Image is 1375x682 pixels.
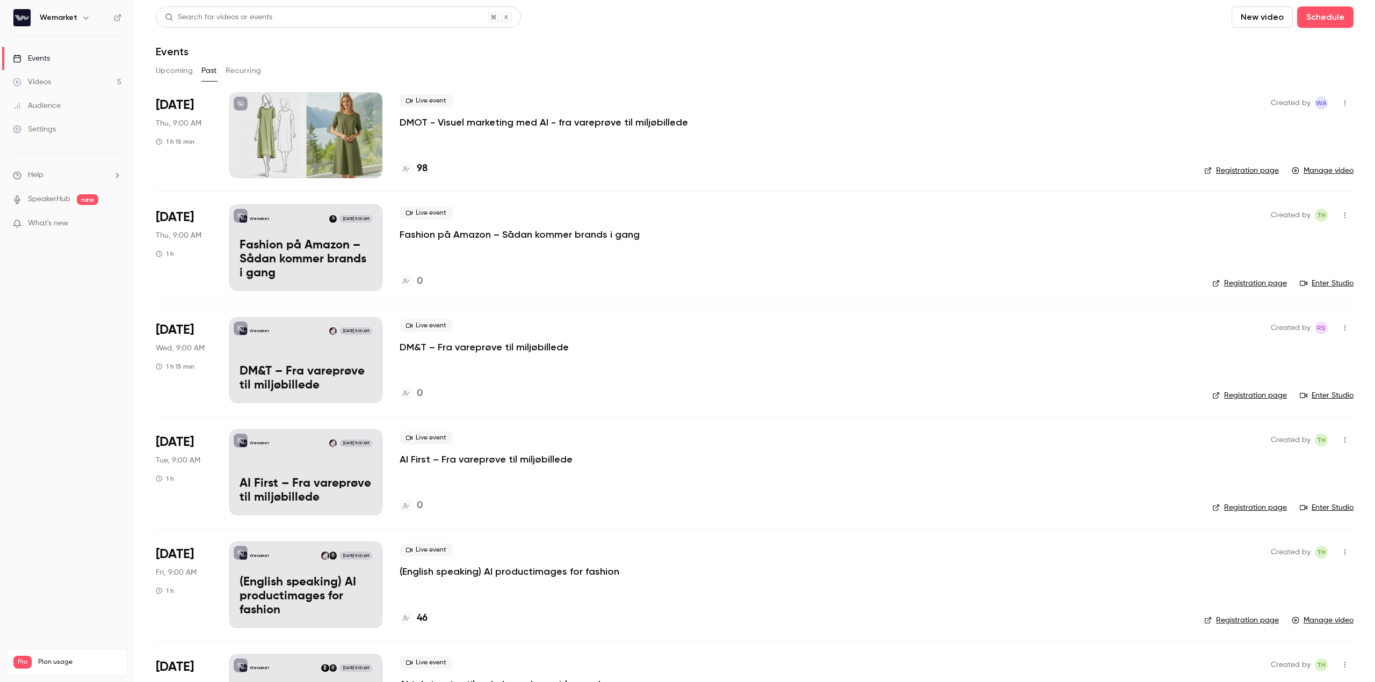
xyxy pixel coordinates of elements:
[1300,278,1354,289] a: Enter Studio
[229,541,382,627] a: (English speaking) AI productimages for fashionWemarketThomas HaurumRasmus Stouby[DATE] 9:00 AM(E...
[400,319,453,332] span: Live event
[400,453,573,466] p: AI First – Fra vareprøve til miljøbillede
[156,429,212,515] div: May 27 Tue, 9:00 AM (Europe/Copenhagen)
[400,228,640,241] a: Fashion på Amazon – Sådan kommer brands i gang
[417,498,423,513] h4: 0
[400,656,453,669] span: Live event
[400,431,453,444] span: Live event
[1271,658,1311,671] span: Created by
[1317,434,1326,446] span: TH
[156,209,194,226] span: [DATE]
[1315,434,1328,446] span: Thomas Haurum
[1297,6,1354,28] button: Schedule
[1212,502,1287,513] a: Registration page
[240,239,372,280] p: Fashion på Amazon – Sådan kommer brands i gang
[156,250,174,258] div: 1 h
[40,12,77,23] h6: Wemarket
[229,204,382,290] a: Fashion på Amazon – Sådan kommer brands i gangWemarketJens Vittrup[DATE] 9:00 AMFashion på Amazon...
[156,434,194,451] span: [DATE]
[156,97,194,114] span: [DATE]
[240,477,372,505] p: AI First – Fra vareprøve til miljøbillede
[329,664,337,672] img: Thomas Haurum
[156,586,174,595] div: 1 h
[108,219,121,229] iframe: Noticeable Trigger
[201,62,217,79] button: Past
[339,664,372,672] span: [DATE] 9:00 AM
[250,441,269,446] p: Wemarket
[1204,165,1279,176] a: Registration page
[28,194,70,205] a: SpeakerHub
[400,611,428,626] a: 46
[400,207,453,219] span: Live event
[1315,658,1328,671] span: Thomas Haurum
[329,439,337,447] img: Rasmus Stouby
[1317,658,1326,671] span: TH
[1292,615,1354,626] a: Manage video
[1317,321,1326,334] span: RS
[339,439,372,447] span: [DATE] 9:00 AM
[226,62,262,79] button: Recurring
[400,565,619,578] a: (English speaking) AI productimages for fashion
[400,162,428,176] a: 98
[1232,6,1293,28] button: New video
[400,274,423,289] a: 0
[400,341,569,354] a: DM&T – Fra vareprøve til miljøbillede
[156,230,201,241] span: Thu, 9:00 AM
[1271,546,1311,559] span: Created by
[339,552,372,559] span: [DATE] 9:00 AM
[1271,97,1311,109] span: Created by
[13,100,61,111] div: Audience
[156,118,201,129] span: Thu, 9:00 AM
[417,162,428,176] h4: 98
[417,611,428,626] h4: 46
[329,552,337,559] img: Thomas Haurum
[156,546,194,563] span: [DATE]
[329,215,337,223] img: Jens Vittrup
[1271,434,1311,446] span: Created by
[1212,278,1287,289] a: Registration page
[1316,97,1327,109] span: WA
[1315,209,1328,222] span: Thomas Haurum
[250,553,269,559] p: Wemarket
[1271,321,1311,334] span: Created by
[156,92,212,178] div: Sep 11 Thu, 9:00 AM (Europe/Copenhagen)
[329,327,337,335] img: Rasmus Stouby
[1300,390,1354,401] a: Enter Studio
[1204,615,1279,626] a: Registration page
[240,365,372,393] p: DM&T – Fra vareprøve til miljøbillede
[1315,546,1328,559] span: Thomas Haurum
[400,116,688,129] a: DMOT - Visuel marketing med AI - fra vareprøve til miljøbillede
[1315,97,1328,109] span: WeMarket Analytics
[229,429,382,515] a: AI First – Fra vareprøve til miljøbilledeWemarketRasmus Stouby[DATE] 9:00 AMAI First – Fra varepr...
[339,327,372,335] span: [DATE] 9:00 AM
[156,45,189,58] h1: Events
[156,455,200,466] span: Tue, 9:00 AM
[13,9,31,26] img: Wemarket
[38,658,121,666] span: Plan usage
[400,498,423,513] a: 0
[156,137,194,146] div: 1 h 15 min
[229,317,382,403] a: DM&T – Fra vareprøve til miljøbilledeWemarketRasmus Stouby[DATE] 9:00 AMDM&T – Fra vareprøve til ...
[13,53,50,64] div: Events
[417,274,423,289] h4: 0
[250,216,269,222] p: Wemarket
[240,576,372,617] p: (English speaking) AI productimages for fashion
[1292,165,1354,176] a: Manage video
[1271,209,1311,222] span: Created by
[321,664,329,672] img: Danni Jessen
[250,665,269,671] p: Wemarket
[1315,321,1328,334] span: Rasmus Stouby
[1317,546,1326,559] span: TH
[417,386,423,401] h4: 0
[13,77,51,87] div: Videos
[1317,209,1326,222] span: TH
[400,544,453,556] span: Live event
[339,215,372,223] span: [DATE] 9:00 AM
[156,362,194,371] div: 1 h 15 min
[13,656,32,669] span: Pro
[156,541,212,627] div: Apr 25 Fri, 9:00 AM (Europe/Copenhagen)
[1300,502,1354,513] a: Enter Studio
[321,552,329,559] img: Rasmus Stouby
